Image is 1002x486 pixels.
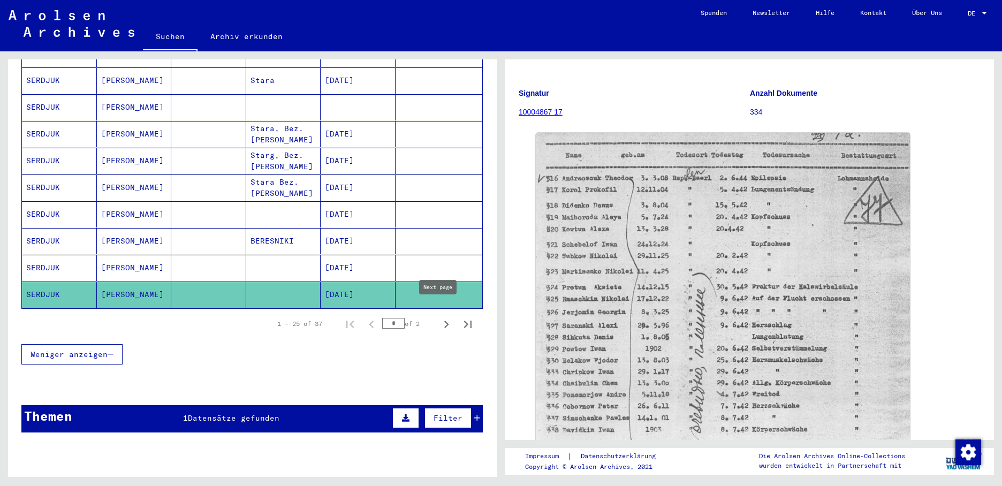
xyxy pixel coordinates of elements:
mat-cell: [PERSON_NAME] [97,148,172,174]
button: Last page [457,313,479,335]
a: Suchen [143,24,198,51]
span: Datensätze gefunden [188,413,279,423]
a: Datenschutzerklärung [572,451,669,462]
b: Signatur [519,89,549,97]
mat-cell: [DATE] [321,201,396,227]
mat-cell: SERDJUK [22,174,97,201]
img: Zustimmung ändern [955,439,981,465]
mat-cell: Starg, Bez. [PERSON_NAME] [246,148,321,174]
mat-cell: [DATE] [321,255,396,281]
mat-cell: [PERSON_NAME] [97,282,172,308]
p: Die Arolsen Archives Online-Collections [759,451,905,461]
div: 1 – 25 of 37 [277,319,322,329]
mat-cell: SERDJUK [22,94,97,120]
div: Themen [24,406,72,426]
mat-cell: SERDJUK [22,67,97,94]
mat-cell: [PERSON_NAME] [97,174,172,201]
img: yv_logo.png [944,447,984,474]
mat-cell: [DATE] [321,174,396,201]
img: Arolsen_neg.svg [9,10,134,37]
b: Anzahl Dokumente [750,89,817,97]
a: 10004867 17 [519,108,563,116]
span: Weniger anzeigen [31,350,108,359]
mat-cell: SERDJUK [22,228,97,254]
button: Weniger anzeigen [21,344,123,365]
mat-cell: [DATE] [321,148,396,174]
mat-cell: [PERSON_NAME] [97,255,172,281]
mat-cell: [DATE] [321,121,396,147]
div: of 2 [382,318,436,329]
mat-cell: SERDJUK [22,148,97,174]
mat-cell: SERDJUK [22,282,97,308]
mat-cell: SERDJUK [22,121,97,147]
mat-cell: [PERSON_NAME] [97,201,172,227]
mat-cell: SERDJUK [22,255,97,281]
button: Previous page [361,313,382,335]
p: Copyright © Arolsen Archives, 2021 [525,462,669,472]
span: Filter [434,413,462,423]
mat-cell: SERDJUK [22,201,97,227]
div: | [525,451,669,462]
mat-cell: [PERSON_NAME] [97,94,172,120]
mat-cell: [PERSON_NAME] [97,228,172,254]
p: 334 [750,107,981,118]
a: Impressum [525,451,567,462]
button: Filter [424,408,472,428]
mat-cell: [DATE] [321,67,396,94]
span: DE [968,10,980,17]
mat-cell: Stara Bez. [PERSON_NAME] [246,174,321,201]
mat-cell: BERESNIKI [246,228,321,254]
mat-cell: Stara [246,67,321,94]
mat-cell: [DATE] [321,228,396,254]
mat-cell: Stara, Bez. [PERSON_NAME] [246,121,321,147]
button: Next page [436,313,457,335]
span: 1 [183,413,188,423]
a: Archiv erkunden [198,24,295,49]
p: wurden entwickelt in Partnerschaft mit [759,461,905,470]
button: First page [339,313,361,335]
mat-cell: [DATE] [321,282,396,308]
mat-cell: [PERSON_NAME] [97,121,172,147]
mat-cell: [PERSON_NAME] [97,67,172,94]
